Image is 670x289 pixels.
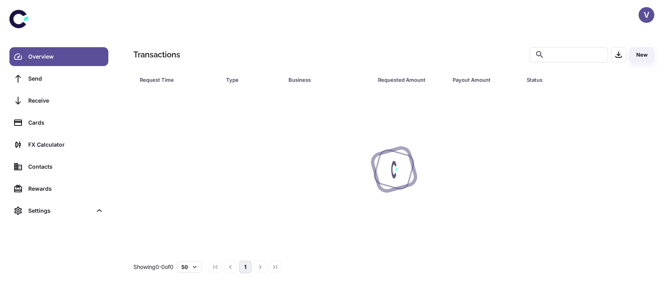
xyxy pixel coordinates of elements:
[133,263,173,271] p: Showing 0-0 of 0
[177,261,202,273] button: 50
[629,47,654,63] button: New
[28,96,104,105] div: Receive
[140,74,217,85] span: Request Time
[9,69,108,88] a: Send
[208,261,283,273] nav: pagination navigation
[28,206,92,215] div: Settings
[9,135,108,154] a: FX Calculator
[9,179,108,198] a: Rewards
[9,113,108,132] a: Cards
[28,140,104,149] div: FX Calculator
[28,52,104,61] div: Overview
[9,47,108,66] a: Overview
[28,184,104,193] div: Rewards
[9,201,108,220] div: Settings
[28,162,104,171] div: Contacts
[378,74,443,85] span: Requested Amount
[527,74,622,85] span: Status
[9,157,108,176] a: Contacts
[9,91,108,110] a: Receive
[28,118,104,127] div: Cards
[527,74,612,85] div: Status
[226,74,269,85] div: Type
[28,74,104,83] div: Send
[133,49,180,61] h1: Transactions
[378,74,433,85] div: Requested Amount
[453,74,508,85] div: Payout Amount
[239,261,252,273] button: page 1
[639,7,654,23] button: V
[226,74,279,85] span: Type
[453,74,518,85] span: Payout Amount
[140,74,206,85] div: Request Time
